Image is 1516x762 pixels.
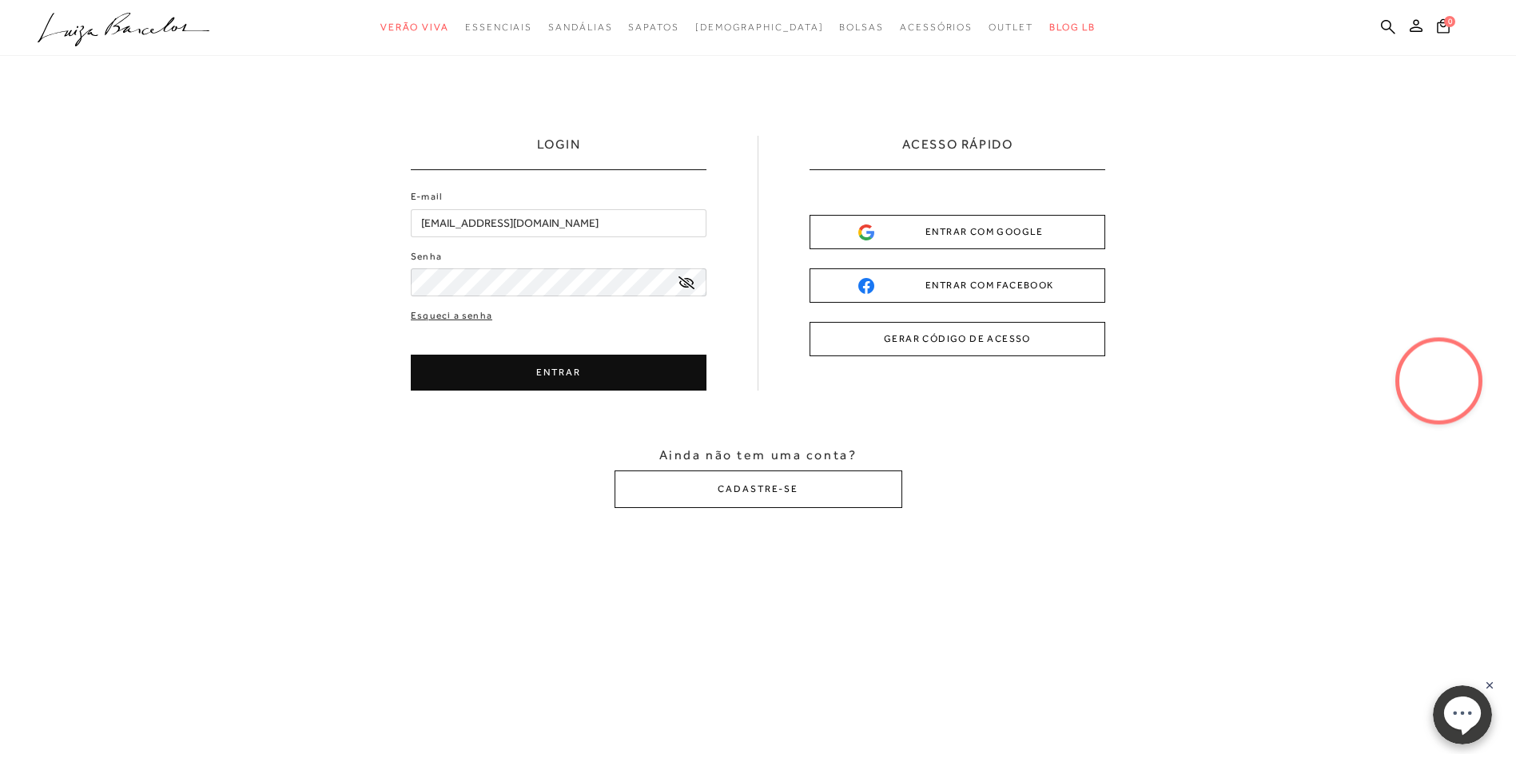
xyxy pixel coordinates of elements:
a: categoryNavScreenReaderText [628,13,678,42]
a: categoryNavScreenReaderText [548,13,612,42]
span: Sandálias [548,22,612,33]
a: exibir senha [678,276,694,288]
a: categoryNavScreenReaderText [380,13,449,42]
button: ENTRAR COM FACEBOOK [810,268,1105,303]
span: Ainda não tem uma conta? [659,446,857,464]
span: Bolsas [839,22,884,33]
a: categoryNavScreenReaderText [839,13,884,42]
span: Essenciais [465,22,532,33]
button: GERAR CÓDIGO DE ACESSO [810,322,1105,356]
h1: LOGIN [537,136,581,169]
div: ENTRAR COM FACEBOOK [858,277,1056,294]
a: categoryNavScreenReaderText [465,13,532,42]
a: noSubCategoriesText [695,13,824,42]
span: Outlet [989,22,1033,33]
span: Verão Viva [380,22,449,33]
span: BLOG LB [1049,22,1096,33]
a: categoryNavScreenReaderText [900,13,973,42]
span: Acessórios [900,22,973,33]
label: Senha [411,249,442,264]
a: categoryNavScreenReaderText [989,13,1033,42]
button: ENTRAR COM GOOGLE [810,215,1105,249]
h2: ACESSO RÁPIDO [902,136,1013,169]
button: 0 [1432,18,1454,39]
button: ENTRAR [411,355,706,391]
div: ENTRAR COM GOOGLE [858,224,1056,240]
span: 0 [1444,16,1455,27]
a: BLOG LB [1049,13,1096,42]
button: CADASTRE-SE [615,470,902,508]
span: Sapatos [628,22,678,33]
span: [DEMOGRAPHIC_DATA] [695,22,824,33]
label: E-mail [411,189,443,204]
a: Esqueci a senha [411,308,492,323]
input: E-mail [411,209,706,237]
